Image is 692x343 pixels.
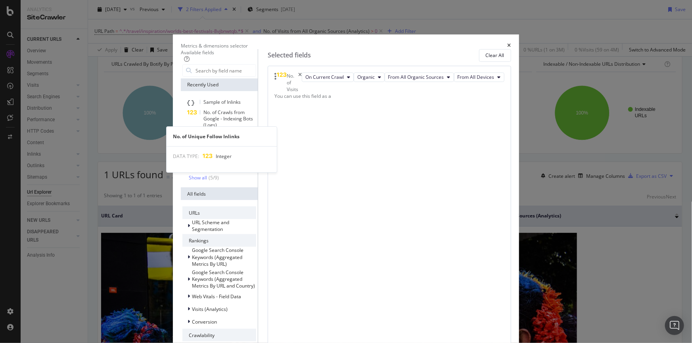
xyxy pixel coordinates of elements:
span: Sample of Inlinks [203,99,241,105]
span: Visits (Analytics) [192,306,228,313]
span: Google Search Console Keywords (Aggregated Metrics By URL and Country) [192,269,255,289]
span: From All Devices [458,74,495,80]
div: All fields [181,187,258,200]
button: From All Devices [454,72,504,82]
div: Open Intercom Messenger [665,316,684,335]
div: times [508,42,511,49]
span: Google Search Console Keywords (Aggregated Metrics By URL) [192,247,243,267]
div: Clear All [486,52,504,59]
button: Clear All [479,49,511,62]
div: No. of Unique Follow Inlinks [167,133,277,140]
div: Metrics & dimensions selector [181,42,248,49]
div: Crawlability [182,329,256,341]
div: URLs [182,206,256,219]
div: Recently Used [181,78,258,91]
div: You can use this field as a [274,93,504,99]
span: Integer [216,153,232,160]
span: Conversion [192,318,217,325]
div: Selected fields [268,51,311,60]
div: times [298,72,302,93]
button: Organic [354,72,385,82]
div: Show all [189,175,207,181]
span: Organic [357,74,375,80]
button: On Current Crawl [302,72,354,82]
div: Available fields [181,49,258,56]
div: ( 5 / 9 ) [207,174,219,181]
span: URL Scheme and Segmentation [192,219,229,232]
span: Web Vitals - Field Data [192,293,241,300]
span: DATA TYPE: [173,153,199,160]
button: From All Organic Sources [385,72,454,82]
span: No. of Crawls from Google - Indexing Bots (Logs) [203,109,253,128]
div: Rankings [182,234,256,247]
span: On Current Crawl [305,74,344,80]
div: No. of VisitstimesOn Current CrawlOrganicFrom All Organic SourcesFrom All Devices [274,72,504,93]
span: From All Organic Sources [388,74,444,80]
div: No. of Visits [287,72,298,93]
input: Search by field name [195,65,256,76]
